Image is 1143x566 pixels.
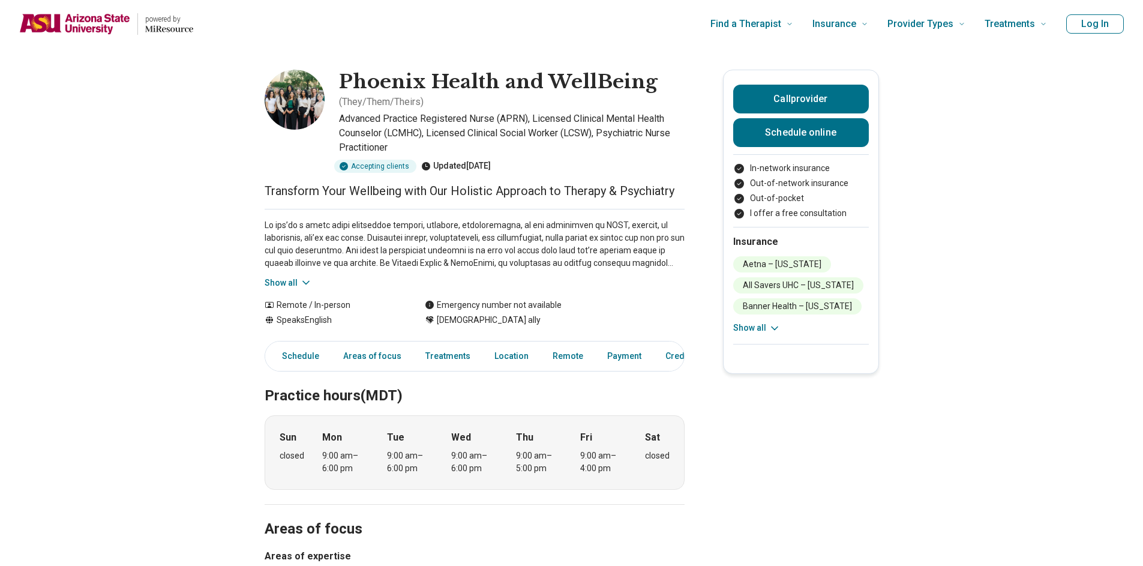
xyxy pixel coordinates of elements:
p: Transform Your Wellbeing with Our Holistic Approach to Therapy & Psychiatry [265,182,685,199]
div: 9:00 am – 6:00 pm [322,450,368,475]
a: Schedule [268,344,326,369]
li: Out-of-network insurance [733,177,869,190]
span: [DEMOGRAPHIC_DATA] ally [437,314,541,327]
strong: Fri [580,430,592,445]
div: closed [645,450,670,462]
strong: Tue [387,430,404,445]
a: Home page [19,5,193,43]
li: In-network insurance [733,162,869,175]
button: Show all [733,322,781,334]
a: Payment [600,344,649,369]
h2: Insurance [733,235,869,249]
a: Schedule online [733,118,869,147]
button: Show all [265,277,312,289]
span: Provider Types [887,16,953,32]
strong: Wed [451,430,471,445]
a: Location [487,344,536,369]
span: Insurance [812,16,856,32]
div: 9:00 am – 6:00 pm [387,450,433,475]
img: Phoenix Health and WellBeing, Advanced Practice Registered Nurse (APRN) [265,70,325,130]
h2: Practice hours (MDT) [265,357,685,406]
div: When does the program meet? [265,415,685,490]
span: Find a Therapist [710,16,781,32]
a: Remote [545,344,590,369]
strong: Sun [280,430,296,445]
p: ( They/Them/Theirs ) [339,95,424,109]
a: Credentials [658,344,718,369]
h2: Areas of focus [265,490,685,540]
div: Speaks English [265,314,401,327]
div: Emergency number not available [425,299,562,312]
div: Remote / In-person [265,299,401,312]
ul: Payment options [733,162,869,220]
div: Updated [DATE] [421,160,491,173]
strong: Thu [516,430,533,445]
div: closed [280,450,304,462]
button: Callprovider [733,85,869,113]
p: powered by [145,14,193,24]
button: Log In [1066,14,1124,34]
li: Aetna – [US_STATE] [733,256,831,272]
li: I offer a free consultation [733,207,869,220]
div: 9:00 am – 5:00 pm [516,450,562,475]
div: 9:00 am – 4:00 pm [580,450,626,475]
div: 9:00 am – 6:00 pm [451,450,497,475]
h1: Phoenix Health and WellBeing [339,70,658,95]
li: All Savers UHC – [US_STATE] [733,277,863,294]
p: Lo ips’do s ametc adipi elitseddoe tempori, utlabore, etdoloremagna, al eni adminimven qu NOST, e... [265,219,685,269]
strong: Mon [322,430,342,445]
span: Treatments [985,16,1035,32]
a: Treatments [418,344,478,369]
div: Accepting clients [334,160,416,173]
strong: Sat [645,430,660,445]
p: Advanced Practice Registered Nurse (APRN), Licensed Clinical Mental Health Counselor (LCMHC), Lic... [339,112,685,155]
a: Areas of focus [336,344,409,369]
li: Out-of-pocket [733,192,869,205]
h3: Areas of expertise [265,549,685,564]
li: Banner Health – [US_STATE] [733,298,862,315]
